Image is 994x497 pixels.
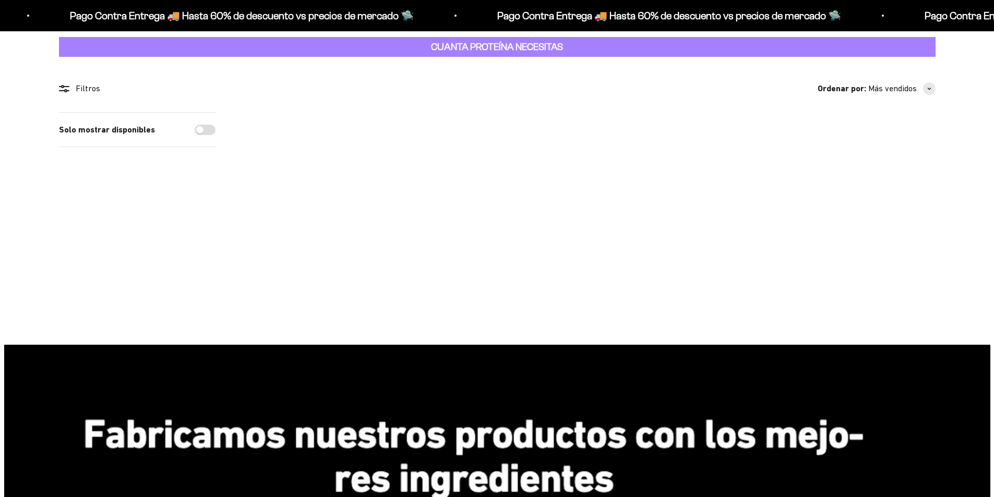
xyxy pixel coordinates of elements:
button: Más vendidos [868,82,936,95]
span: Más vendidos [868,82,917,95]
p: Pago Contra Entrega 🚚 Hasta 60% de descuento vs precios de mercado 🛸 [497,7,841,24]
span: Ordenar por: [818,82,866,95]
label: Solo mostrar disponibles [59,123,155,137]
strong: CUANTA PROTEÍNA NECESITAS [431,41,563,52]
p: Pago Contra Entrega 🚚 Hasta 60% de descuento vs precios de mercado 🛸 [70,7,414,24]
div: Filtros [59,82,215,95]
